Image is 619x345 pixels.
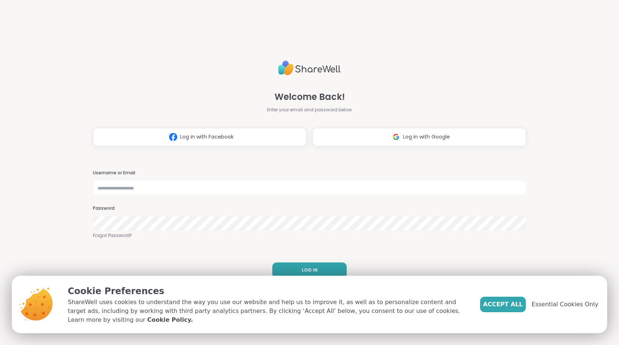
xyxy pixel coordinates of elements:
img: ShareWell Logomark [166,130,180,144]
h3: Password [93,205,526,212]
h3: Username or Email [93,170,526,176]
img: ShareWell Logomark [389,130,403,144]
a: Forgot Password? [93,232,526,239]
p: Cookie Preferences [68,285,468,298]
button: Log in with Facebook [93,128,307,146]
span: LOG IN [302,267,318,273]
a: Cookie Policy. [147,316,193,324]
button: Accept All [480,297,526,312]
span: Enter your email and password below [267,107,352,113]
span: Log in with Facebook [180,133,234,141]
span: Log in with Google [403,133,450,141]
button: LOG IN [272,262,347,278]
img: ShareWell Logo [278,57,341,79]
p: ShareWell uses cookies to understand the way you use our website and help us to improve it, as we... [68,298,468,324]
span: Welcome Back! [274,90,345,104]
span: Essential Cookies Only [532,300,598,309]
span: Accept All [483,300,523,309]
button: Log in with Google [312,128,526,146]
